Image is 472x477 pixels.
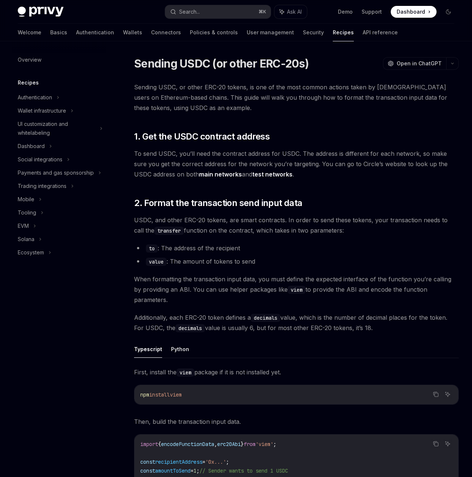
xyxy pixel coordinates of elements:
a: Policies & controls [190,24,238,41]
a: Basics [50,24,67,41]
span: install [149,391,170,398]
div: Dashboard [18,142,45,151]
span: import [140,441,158,447]
div: UI customization and whitelabeling [18,120,95,137]
span: recipientAddress [155,459,202,465]
a: test networks [252,171,293,178]
span: // Sender wants to send 1 USDC [199,467,288,474]
div: Authentication [18,93,52,102]
button: Open in ChatGPT [383,57,446,70]
span: const [140,459,155,465]
button: Typescript [134,340,162,358]
a: Welcome [18,24,41,41]
span: ; [196,467,199,474]
a: Support [362,8,382,16]
span: Sending USDC, or other ERC-20 tokens, is one of the most common actions taken by [DEMOGRAPHIC_DAT... [134,82,459,113]
span: Additionally, each ERC-20 token defines a value, which is the number of decimal places for the to... [134,312,459,333]
a: Connectors [151,24,181,41]
span: ⌘ K [259,9,266,15]
span: 1 [194,467,196,474]
code: viem [288,286,305,294]
li: : The address of the recipient [134,243,459,253]
span: When formatting the transaction input data, you must define the expected interface of the functio... [134,274,459,305]
a: API reference [363,24,398,41]
h5: Recipes [18,78,39,87]
a: main networks [199,171,242,178]
button: Search...⌘K [165,5,270,18]
span: = [191,467,194,474]
a: Overview [12,53,106,66]
button: Ask AI [443,390,452,399]
span: encodeFunctionData [161,441,214,447]
div: Tooling [18,208,36,217]
code: value [146,258,167,266]
span: To send USDC, you’ll need the contract address for USDC. The address is different for each networ... [134,148,459,179]
h1: Sending USDC (or other ERC-20s) [134,57,309,70]
a: Dashboard [391,6,437,18]
span: , [214,441,217,447]
span: Then, build the transaction input data. [134,416,459,427]
span: npm [140,391,149,398]
img: dark logo [18,7,64,17]
div: Trading integrations [18,182,66,191]
button: Copy the contents from the code block [431,390,441,399]
a: Authentication [76,24,114,41]
span: const [140,467,155,474]
button: Ask AI [274,5,307,18]
code: to [146,244,158,253]
span: viem [170,391,182,398]
div: Payments and gas sponsorship [18,168,94,177]
div: Social integrations [18,155,62,164]
span: from [244,441,256,447]
a: Demo [338,8,353,16]
span: First, install the package if it is not installed yet. [134,367,459,377]
a: Recipes [333,24,354,41]
button: Toggle dark mode [442,6,454,18]
span: 2. Format the transaction send input data [134,197,302,209]
button: Python [171,340,189,358]
div: EVM [18,222,29,230]
span: USDC, and other ERC-20 tokens, are smart contracts. In order to send these tokens, your transacti... [134,215,459,236]
span: amountToSend [155,467,191,474]
div: Mobile [18,195,34,204]
span: ; [226,459,229,465]
a: Wallets [123,24,142,41]
button: Copy the contents from the code block [431,439,441,449]
div: Ecosystem [18,248,44,257]
span: Ask AI [287,8,302,16]
a: User management [247,24,294,41]
span: { [158,441,161,447]
code: decimals [175,324,205,332]
span: } [241,441,244,447]
span: 1. Get the USDC contract address [134,131,270,143]
span: Open in ChatGPT [397,60,442,67]
span: erc20Abi [217,441,241,447]
span: 'viem' [256,441,273,447]
code: decimals [251,314,280,322]
button: Ask AI [443,439,452,449]
div: Overview [18,55,41,64]
div: Solana [18,235,34,244]
a: Security [303,24,324,41]
span: ; [273,441,276,447]
div: Wallet infrastructure [18,106,66,115]
span: Dashboard [397,8,425,16]
div: Search... [179,7,200,16]
code: transfer [154,227,184,235]
span: '0x...' [205,459,226,465]
span: = [202,459,205,465]
li: : The amount of tokens to send [134,256,459,267]
code: viem [177,368,194,377]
